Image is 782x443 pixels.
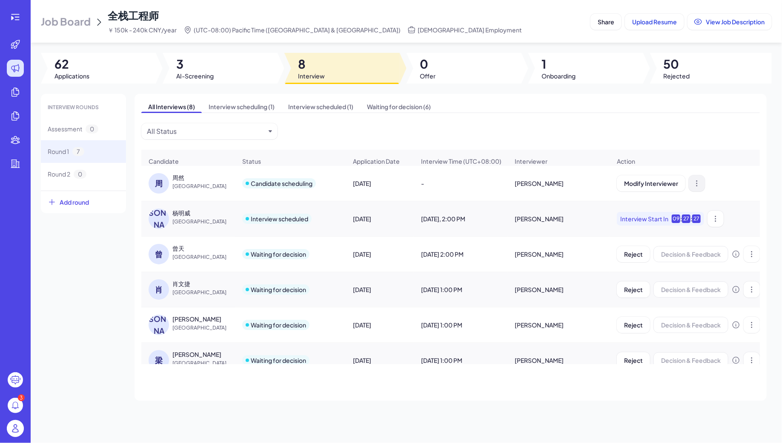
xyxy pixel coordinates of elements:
[54,56,89,72] span: 62
[692,214,701,223] div: 27
[149,350,169,371] div: 梁
[251,321,306,329] div: Waiting for decision
[542,72,576,80] span: Onboarding
[414,207,507,231] div: [DATE], 2:00 PM
[172,244,184,252] div: 曾天
[172,217,236,226] span: [GEOGRAPHIC_DATA]
[202,101,281,113] span: Interview scheduling (1)
[508,348,609,372] div: [PERSON_NAME]
[149,315,169,335] div: [PERSON_NAME]
[624,356,643,364] span: Reject
[86,125,98,133] span: 0
[251,285,306,294] div: Waiting for decision
[414,278,507,301] div: [DATE] 1:00 PM
[172,182,236,191] span: [GEOGRAPHIC_DATA]
[624,250,643,258] span: Reject
[194,26,401,34] span: (UTC-08:00) Pacific Time ([GEOGRAPHIC_DATA] & [GEOGRAPHIC_DATA])
[41,97,126,118] div: INTERVIEW ROUNDS
[147,126,265,136] button: All Status
[624,180,678,187] span: Modify Interviewer
[108,26,177,34] span: ￥ 150k - 240k CNY/year
[172,253,236,261] span: [GEOGRAPHIC_DATA]
[147,126,177,136] div: All Status
[624,321,643,329] span: Reject
[149,173,169,194] div: 周
[418,26,522,34] span: [DEMOGRAPHIC_DATA] Employment
[251,214,308,223] div: Interview scheduled
[420,56,436,72] span: 0
[7,420,24,437] img: user_logo.png
[664,72,690,80] span: Rejected
[54,72,89,80] span: Applications
[508,171,609,195] div: [PERSON_NAME]
[414,313,507,337] div: [DATE] 1:00 PM
[149,279,169,300] div: 肖
[172,288,236,297] span: [GEOGRAPHIC_DATA]
[108,9,159,22] span: 全栈工程师
[664,56,690,72] span: 50
[620,214,668,223] span: Interview Start In
[421,157,501,165] span: Interview Time (UTC+08:00)
[590,14,622,30] button: Share
[346,207,413,231] div: [DATE]
[346,242,413,266] div: [DATE]
[624,286,643,293] span: Reject
[680,214,682,223] div: :
[172,208,190,217] div: 杨明威
[414,171,507,195] div: -
[48,170,70,179] span: Round 2
[41,191,126,213] button: Add round
[672,214,680,223] div: 09
[172,324,236,332] span: [GEOGRAPHIC_DATA]
[176,56,214,72] span: 3
[682,214,690,223] div: 27
[149,157,179,165] span: Candidate
[706,18,765,26] span: View Job Description
[617,175,685,191] button: Modify Interviewer
[617,246,650,262] button: Reject
[172,315,221,323] div: 李炯
[281,101,360,113] span: Interview scheduled (1)
[508,278,609,301] div: [PERSON_NAME]
[41,14,91,28] span: Job Board
[18,394,25,401] div: 3
[141,101,202,113] span: All Interviews (8)
[353,157,400,165] span: Application Date
[346,278,413,301] div: [DATE]
[74,170,86,179] span: 0
[515,157,547,165] span: Interviewer
[251,250,306,258] div: Waiting for decision
[48,147,69,156] span: Round 1
[172,359,236,368] span: [GEOGRAPHIC_DATA]
[242,157,261,165] span: Status
[508,207,609,231] div: [PERSON_NAME]
[346,348,413,372] div: [DATE]
[420,72,436,80] span: Offer
[598,18,614,26] span: Share
[617,281,650,298] button: Reject
[414,242,507,266] div: [DATE] 2:00 PM
[251,356,306,365] div: Waiting for decision
[542,56,576,72] span: 1
[687,14,772,30] button: View Job Description
[508,242,609,266] div: [PERSON_NAME]
[298,56,325,72] span: 8
[632,18,677,26] span: Upload Resume
[176,72,214,80] span: AI-Screening
[298,72,325,80] span: Interview
[172,173,184,182] div: 周然
[508,313,609,337] div: [PERSON_NAME]
[251,179,312,188] div: Candidate scheduling
[346,171,413,195] div: [DATE]
[149,208,169,229] div: [PERSON_NAME]
[48,125,82,133] span: Assessment
[360,101,438,113] span: Waiting for decision (6)
[617,352,650,368] button: Reject
[617,157,635,165] span: Action
[625,14,684,30] button: Upload Resume
[60,198,89,206] span: Add round
[172,279,190,288] div: 肖文捷
[172,350,221,359] div: 梁林
[414,348,507,372] div: [DATE] 1:00 PM
[617,317,650,333] button: Reject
